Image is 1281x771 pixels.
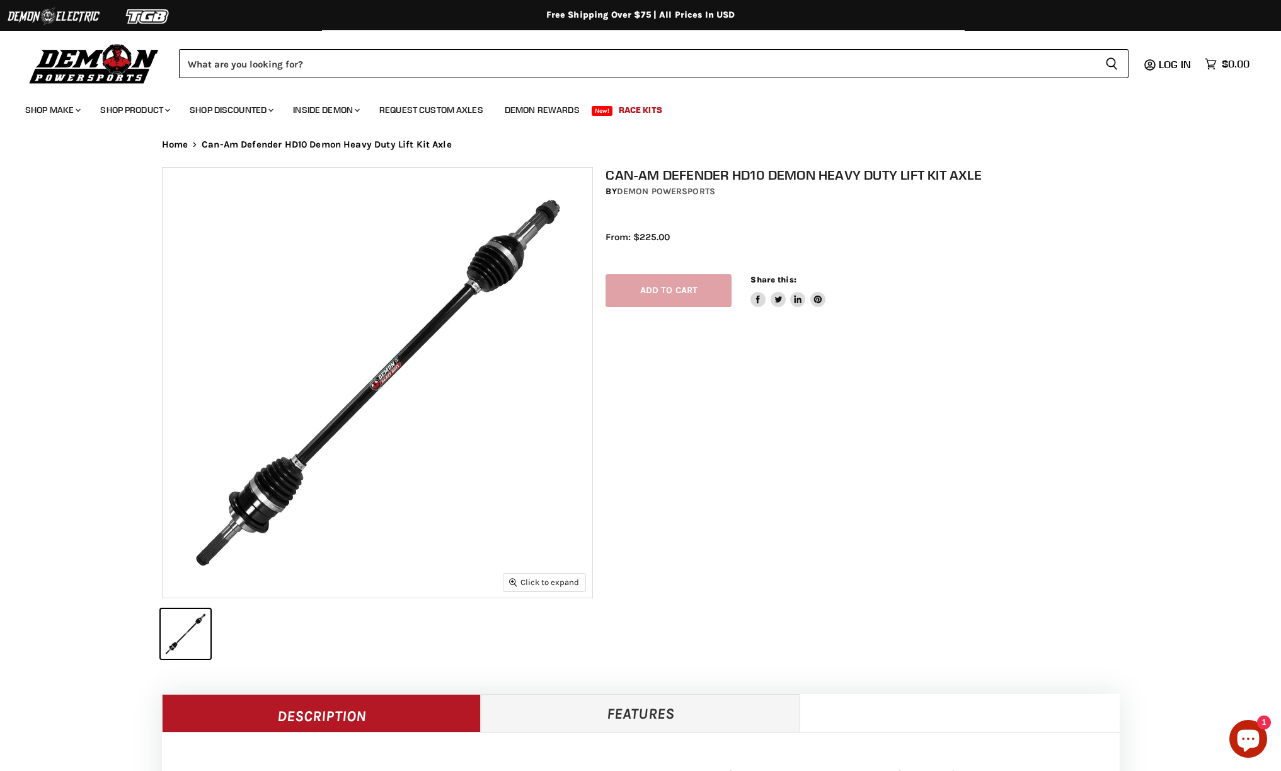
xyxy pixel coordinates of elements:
span: Can-Am Defender HD10 Demon Heavy Duty Lift Kit Axle [202,139,452,150]
nav: Breadcrumbs [137,139,1145,150]
a: Request Custom Axles [370,97,493,123]
button: Search [1095,49,1129,78]
a: Log in [1153,59,1198,70]
h1: Can-Am Defender HD10 Demon Heavy Duty Lift Kit Axle [606,167,1132,183]
a: Inside Demon [284,97,367,123]
span: Share this: [750,275,796,284]
a: Race Kits [609,97,672,123]
div: Free Shipping Over $75 | All Prices In USD [137,9,1145,21]
aside: Share this: [750,274,825,308]
a: Home [162,139,188,150]
form: Product [179,49,1129,78]
inbox-online-store-chat: Shopify online store chat [1226,720,1271,761]
a: Shop Product [91,97,178,123]
a: Description [162,694,481,732]
input: Search [179,49,1095,78]
span: Click to expand [509,577,579,587]
a: $0.00 [1198,55,1256,73]
img: TGB Logo 2 [101,4,195,28]
img: IMAGE [163,168,592,598]
button: IMAGE thumbnail [161,609,210,659]
a: Demon Rewards [495,97,589,123]
a: Demon Powersports [617,186,715,197]
a: Shop Make [16,97,88,123]
span: From: $225.00 [606,231,670,243]
a: Features [481,694,800,732]
ul: Main menu [16,92,1246,123]
a: Shop Discounted [180,97,281,123]
img: Demon Electric Logo 2 [6,4,101,28]
img: Demon Powersports [25,41,163,86]
button: Click to expand [503,574,585,591]
span: Log in [1159,58,1191,71]
span: $0.00 [1222,58,1249,70]
span: New! [592,106,613,116]
div: by [606,185,1132,199]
